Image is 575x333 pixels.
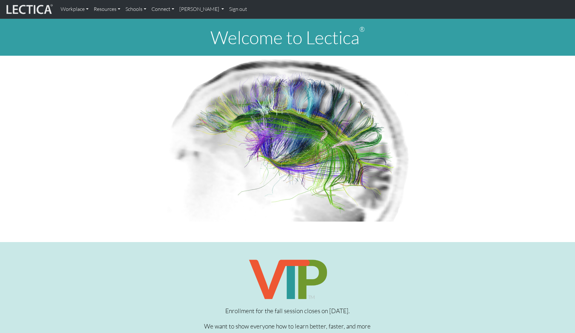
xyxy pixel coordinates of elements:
img: lecticalive [5,3,53,15]
a: Resources [91,3,123,16]
a: [PERSON_NAME] [177,3,227,16]
a: Sign out [227,3,250,16]
img: Human Connectome Project Image [163,56,412,222]
sup: ® [359,25,365,33]
a: Schools [123,3,149,16]
a: Connect [149,3,177,16]
a: Workplace [58,3,91,16]
p: Enrollment for the fall session closes on [DATE]. [194,306,381,316]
